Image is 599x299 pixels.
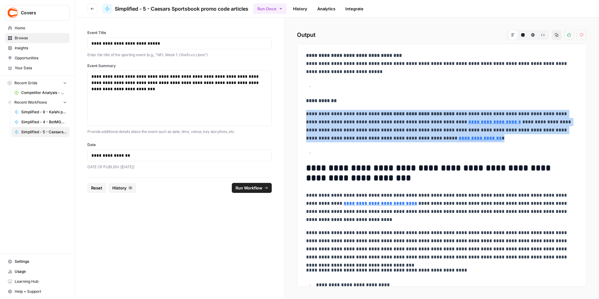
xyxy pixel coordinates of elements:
a: Insights [5,43,70,53]
span: Simplified - 9 - Kalshi promo code articles [21,109,67,115]
p: Enter the title of the sporting event (e.g., "NFL Week 1: Chiefs vs Lions") [87,52,272,58]
button: Run Workflow [232,183,272,193]
a: Integrate [342,4,367,14]
a: Simplified - 4 - BetMGM bonus code articles [12,117,70,127]
span: History [112,185,127,191]
span: Reset [91,185,102,191]
img: Covers Logo [7,7,18,18]
button: Reset [87,183,106,193]
button: Help + Support [5,287,70,297]
span: Simplified - 5 - Caesars Sportsbook promo code articles [21,129,67,135]
span: Usage [15,269,67,274]
p: DATE OF PUBLISH ([DATE]) [87,164,272,170]
a: History [289,4,311,14]
span: Home [15,25,67,31]
span: Simplified - 4 - BetMGM bonus code articles [21,119,67,125]
button: Recent Workflows [5,98,70,107]
span: Run Workflow [236,185,262,191]
a: Browse [5,33,70,43]
a: Home [5,23,70,33]
p: Provide additional details about the event such as date, time, venue, key storylines, etc. [87,129,272,135]
button: Recent Grids [5,78,70,88]
button: History [109,183,136,193]
a: Competitor Analysis - URL Specific Grid [12,88,70,98]
span: Learning Hub [15,279,67,284]
span: Browse [15,35,67,41]
label: Event Title [87,30,272,36]
label: Date [87,142,272,148]
span: Settings [15,259,67,264]
button: Run Once [253,3,287,14]
a: Simplified - 5 - Caesars Sportsbook promo code articles [102,4,248,14]
a: Simplified - 9 - Kalshi promo code articles [12,107,70,117]
span: Competitor Analysis - URL Specific Grid [21,90,67,96]
a: Your Data [5,63,70,73]
span: Simplified - 5 - Caesars Sportsbook promo code articles [115,5,248,12]
a: Learning Hub [5,277,70,287]
span: Recent Grids [14,80,37,86]
span: Opportunities [15,55,67,61]
a: Usage [5,267,70,277]
a: Simplified - 5 - Caesars Sportsbook promo code articles [12,127,70,137]
span: Insights [15,45,67,51]
span: Covers [21,10,59,16]
span: Help + Support [15,289,67,294]
a: Analytics [314,4,339,14]
span: Recent Workflows [14,100,47,105]
label: Event Summary [87,63,272,69]
h2: Output [297,30,587,40]
span: Your Data [15,65,67,71]
a: Opportunities [5,53,70,63]
a: Settings [5,257,70,267]
button: Workspace: Covers [5,5,70,21]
